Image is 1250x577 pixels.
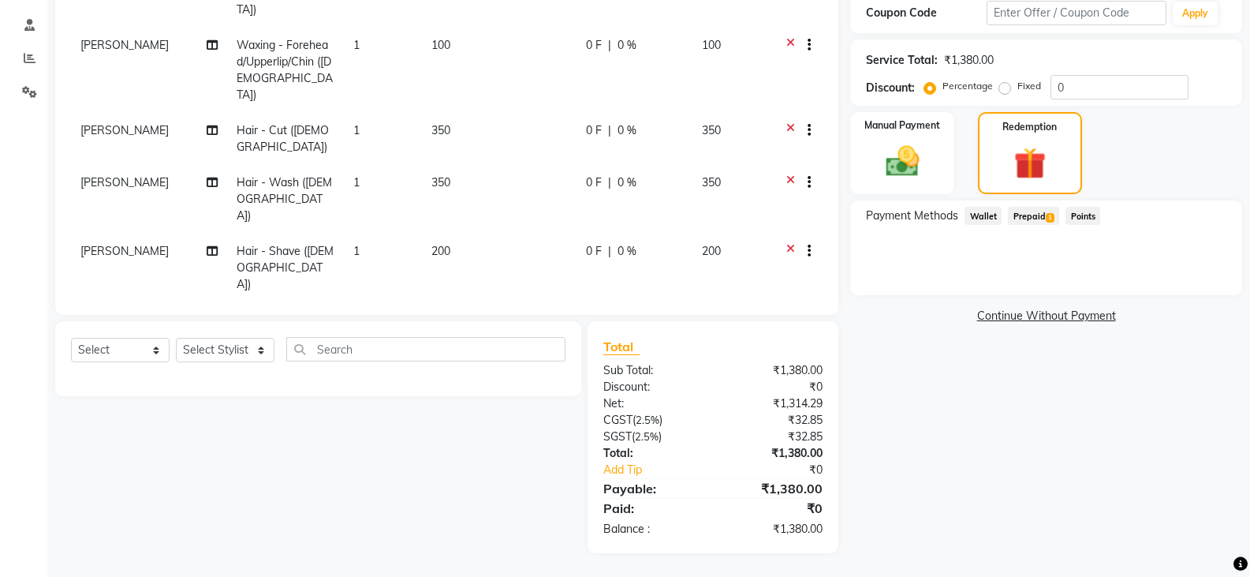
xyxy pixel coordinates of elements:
[591,499,713,518] div: Paid:
[713,379,834,395] div: ₹0
[237,244,334,291] span: Hair - Shave ([DEMOGRAPHIC_DATA])
[1065,207,1100,225] span: Points
[942,79,993,93] label: Percentage
[866,208,958,224] span: Payment Methods
[702,123,721,137] span: 350
[1002,120,1057,134] label: Redemption
[1008,207,1059,225] span: Prepaid
[618,37,636,54] span: 0 %
[591,521,713,538] div: Balance :
[713,499,834,518] div: ₹0
[608,37,611,54] span: |
[1046,213,1054,223] span: 1
[586,174,602,191] span: 0 F
[618,174,636,191] span: 0 %
[944,52,994,69] div: ₹1,380.00
[853,308,1239,324] a: Continue Without Payment
[608,243,611,260] span: |
[353,38,360,52] span: 1
[353,123,360,137] span: 1
[603,429,632,444] span: SGST
[591,429,713,445] div: ( )
[618,122,636,139] span: 0 %
[603,413,632,427] span: CGST
[965,207,1002,225] span: Wallet
[591,379,713,395] div: Discount:
[80,38,169,52] span: [PERSON_NAME]
[353,244,360,258] span: 1
[431,38,450,52] span: 100
[702,244,721,258] span: 200
[713,362,834,379] div: ₹1,380.00
[237,123,329,154] span: Hair - Cut ([DEMOGRAPHIC_DATA])
[713,479,834,498] div: ₹1,380.00
[80,244,169,258] span: [PERSON_NAME]
[608,174,611,191] span: |
[713,412,834,429] div: ₹32.85
[864,118,940,133] label: Manual Payment
[591,395,713,412] div: Net:
[636,414,659,426] span: 2.5%
[733,462,834,478] div: ₹0
[586,243,602,260] span: 0 F
[80,123,169,137] span: [PERSON_NAME]
[431,175,450,189] span: 350
[618,243,636,260] span: 0 %
[586,122,602,139] span: 0 F
[1017,79,1041,93] label: Fixed
[713,521,834,538] div: ₹1,380.00
[713,445,834,462] div: ₹1,380.00
[286,337,565,362] input: Search
[1004,144,1056,183] img: _gift.svg
[591,362,713,379] div: Sub Total:
[237,175,332,223] span: Hair - Wash ([DEMOGRAPHIC_DATA])
[866,80,915,96] div: Discount:
[635,430,659,443] span: 2.5%
[866,52,938,69] div: Service Total:
[431,244,450,258] span: 200
[353,175,360,189] span: 1
[591,412,713,429] div: ( )
[603,339,640,355] span: Total
[586,37,602,54] span: 0 F
[237,38,333,102] span: Waxing - Forehead/Upperlip/Chin ([DEMOGRAPHIC_DATA])
[866,5,986,21] div: Coupon Code
[702,175,721,189] span: 350
[591,462,733,478] a: Add Tip
[608,122,611,139] span: |
[702,38,721,52] span: 100
[713,429,834,445] div: ₹32.85
[431,123,450,137] span: 350
[713,395,834,412] div: ₹1,314.29
[987,1,1166,25] input: Enter Offer / Coupon Code
[1173,2,1218,25] button: Apply
[80,175,169,189] span: [PERSON_NAME]
[591,445,713,462] div: Total:
[875,142,930,181] img: _cash.svg
[591,479,713,498] div: Payable:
